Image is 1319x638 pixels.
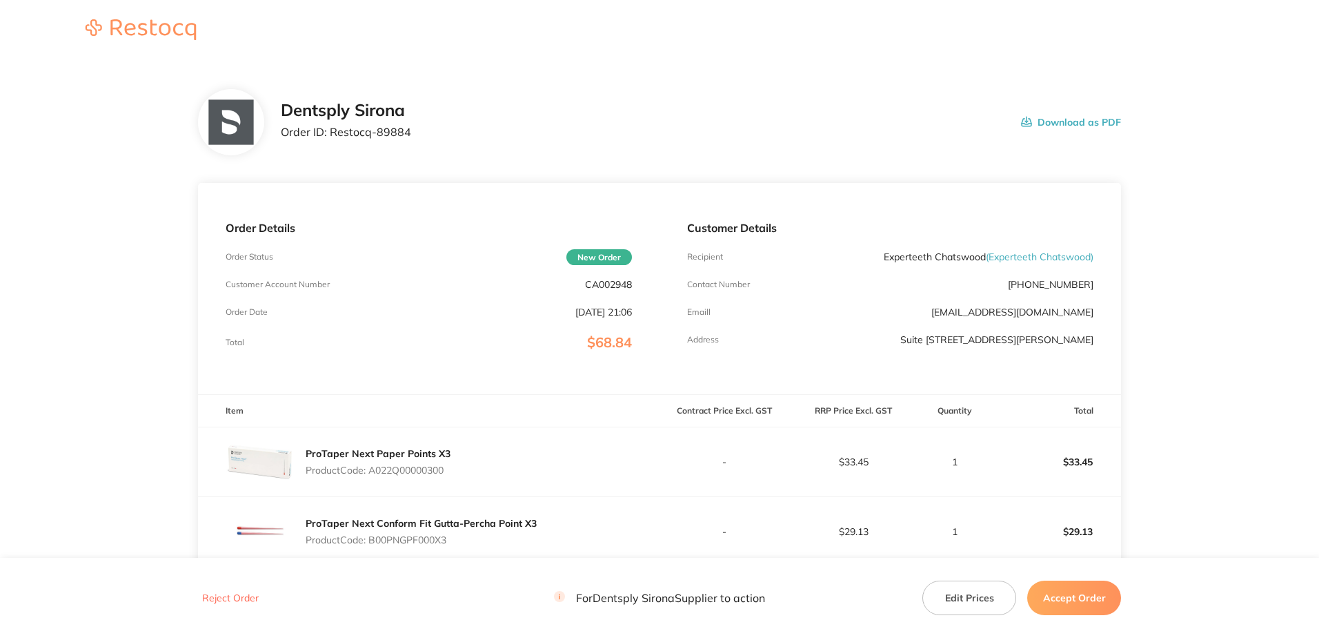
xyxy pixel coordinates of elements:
[900,334,1093,345] p: Suite [STREET_ADDRESS][PERSON_NAME]
[992,395,1121,427] th: Total
[575,307,632,318] p: [DATE] 21:06
[198,395,659,427] th: Item
[919,456,991,467] p: 1
[931,306,1093,318] a: [EMAIL_ADDRESS][DOMAIN_NAME]
[884,251,1093,262] p: Experteeth Chatswood
[660,456,788,467] p: -
[208,100,253,145] img: NTllNzd2NQ
[993,515,1120,548] p: $29.13
[306,465,450,476] p: Product Code: A022Q00000300
[660,526,788,537] p: -
[687,252,723,262] p: Recipient
[687,280,750,289] p: Contact Number
[1021,101,1121,144] button: Download as PDF
[687,335,719,345] p: Address
[554,592,765,605] p: For Dentsply Sirona Supplier to action
[789,395,918,427] th: RRP Price Excl. GST
[226,338,244,347] p: Total
[922,581,1016,615] button: Edit Prices
[993,445,1120,478] p: $33.45
[306,534,537,545] p: Product Code: B00PNGPF000X3
[306,517,537,530] a: ProTaper Next Conform Fit Gutta-Percha Point X3
[1008,279,1093,290] p: [PHONE_NUMBER]
[198,592,263,605] button: Reject Order
[986,251,1093,263] span: ( Experteeth Chatswood )
[1027,581,1121,615] button: Accept Order
[281,126,411,138] p: Order ID: Restocq- 89884
[587,333,632,351] span: $68.84
[226,252,273,262] p: Order Status
[226,307,268,317] p: Order Date
[72,19,210,40] img: Restocq logo
[226,427,295,496] img: NmE0MzZjNA
[918,395,992,427] th: Quantity
[281,101,411,120] h2: Dentsply Sirona
[72,19,210,42] a: Restocq logo
[226,222,632,234] p: Order Details
[566,249,632,265] span: New Order
[687,222,1093,234] p: Customer Details
[687,307,711,317] p: Emaill
[585,279,632,290] p: CA002948
[226,497,295,566] img: ZWpidGJhdQ
[226,280,330,289] p: Customer Account Number
[789,456,917,467] p: $33.45
[306,447,450,460] a: ProTaper Next Paper Points X3
[919,526,991,537] p: 1
[789,526,917,537] p: $29.13
[659,395,789,427] th: Contract Price Excl. GST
